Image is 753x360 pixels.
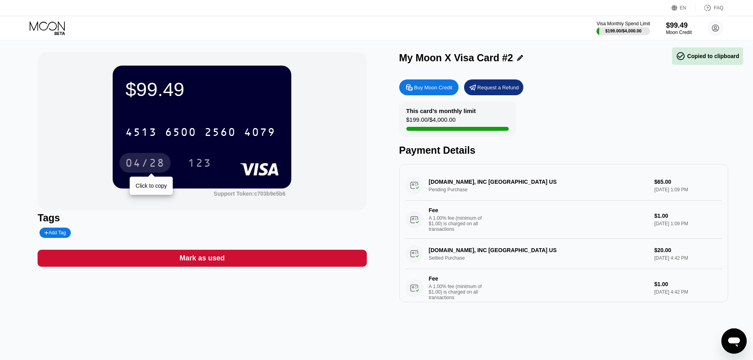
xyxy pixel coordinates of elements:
div: Fee [429,275,484,282]
div: Moon Credit [666,30,692,35]
div: 6500 [165,127,196,139]
div: 04/28 [125,158,165,170]
div: 4513650025604079 [121,122,280,142]
div: Visa Monthly Spend Limit [596,21,650,26]
div: EN [672,4,696,12]
div: Request a Refund [477,84,519,91]
div: 04/28 [119,153,171,173]
div: Payment Details [399,145,728,156]
div: [DATE] 1:09 PM [654,221,721,226]
div: Copied to clipboard [676,51,739,61]
div: This card’s monthly limit [406,107,476,114]
div: Buy Moon Credit [399,79,459,95]
div: [DATE] 4:42 PM [654,289,721,295]
div: Add Tag [44,230,66,236]
div: 123 [188,158,211,170]
div: $99.49Moon Credit [666,21,692,35]
div: Visa Monthly Spend Limit$199.00/$4,000.00 [596,21,650,35]
div: 4079 [244,127,276,139]
div: Buy Moon Credit [414,84,453,91]
span:  [676,51,685,61]
div: Support Token:c703b9e5b6 [214,190,286,197]
div: $199.00 / $4,000.00 [605,28,642,33]
div: A 1.00% fee (minimum of $1.00) is charged on all transactions [429,284,488,300]
div: Mark as used [38,250,366,267]
div: My Moon X Visa Card #2 [399,52,513,64]
div: Click to copy [136,183,167,189]
div: EN [680,5,687,11]
div: Fee [429,207,484,213]
div: Request a Refund [464,79,523,95]
div: $1.00 [654,213,721,219]
div: 123 [182,153,217,173]
div: Tags [38,212,366,224]
div: A 1.00% fee (minimum of $1.00) is charged on all transactions [429,215,488,232]
div: Add Tag [40,228,70,238]
div: 2560 [204,127,236,139]
div: $1.00 [654,281,721,287]
iframe: Button to launch messaging window [721,328,747,354]
div: 4513 [125,127,157,139]
div: $99.49 [125,78,279,100]
div: Mark as used [179,254,225,263]
div: $99.49 [666,21,692,30]
div: FAQ [714,5,723,11]
div: FeeA 1.00% fee (minimum of $1.00) is charged on all transactions$1.00[DATE] 4:42 PM [406,269,722,307]
div: FAQ [696,4,723,12]
div: $199.00 / $4,000.00 [406,116,456,127]
div: FeeA 1.00% fee (minimum of $1.00) is charged on all transactions$1.00[DATE] 1:09 PM [406,201,722,239]
div: Support Token: c703b9e5b6 [214,190,286,197]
